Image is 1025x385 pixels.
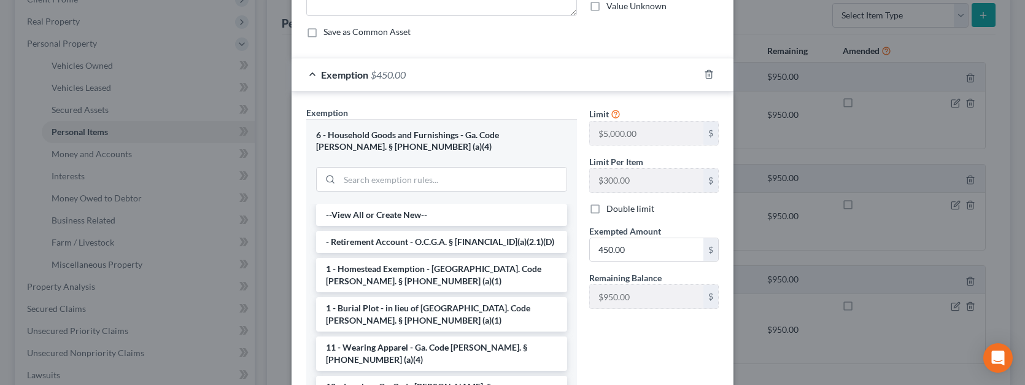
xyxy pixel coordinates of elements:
[703,122,718,145] div: $
[703,238,718,262] div: $
[606,203,654,215] label: Double limit
[323,26,411,38] label: Save as Common Asset
[590,238,703,262] input: 0.00
[316,204,567,226] li: --View All or Create New--
[590,169,703,192] input: --
[306,107,348,118] span: Exemption
[590,122,703,145] input: --
[316,336,567,371] li: 11 - Wearing Apparel - Ga. Code [PERSON_NAME]. § [PHONE_NUMBER] (a)(4)
[703,285,718,308] div: $
[589,271,662,284] label: Remaining Balance
[316,231,567,253] li: - Retirement Account - O.C.G.A. § [FINANCIAL_ID](a)(2.1)(D)
[589,109,609,119] span: Limit
[703,169,718,192] div: $
[371,69,406,80] span: $450.00
[590,285,703,308] input: --
[589,155,643,168] label: Limit Per Item
[321,69,368,80] span: Exemption
[316,297,567,332] li: 1 - Burial Plot - in lieu of [GEOGRAPHIC_DATA]. Code [PERSON_NAME]. § [PHONE_NUMBER] (a)(1)
[589,226,661,236] span: Exempted Amount
[339,168,567,191] input: Search exemption rules...
[316,258,567,292] li: 1 - Homestead Exemption - [GEOGRAPHIC_DATA]. Code [PERSON_NAME]. § [PHONE_NUMBER] (a)(1)
[316,130,567,152] div: 6 - Household Goods and Furnishings - Ga. Code [PERSON_NAME]. § [PHONE_NUMBER] (a)(4)
[983,343,1013,373] div: Open Intercom Messenger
